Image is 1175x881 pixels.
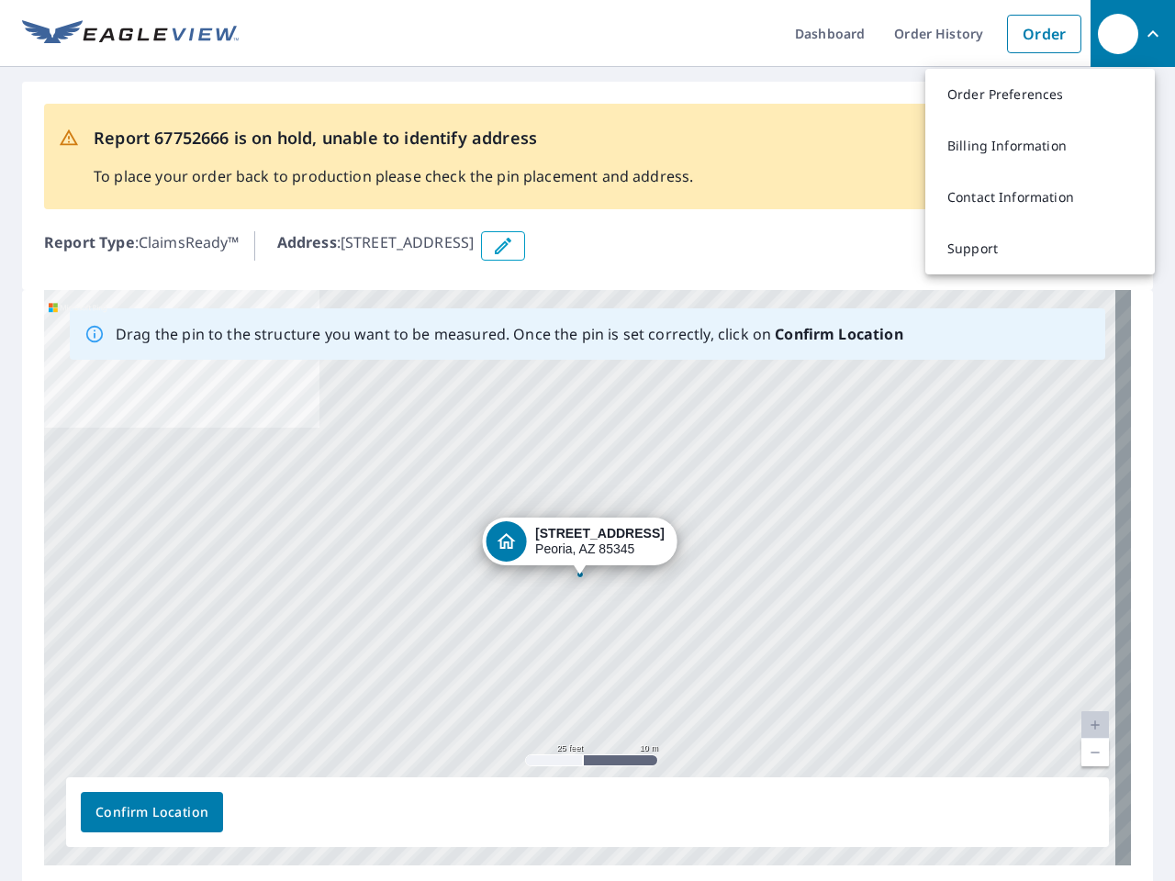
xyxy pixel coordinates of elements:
[116,323,903,345] p: Drag the pin to the structure you want to be measured. Once the pin is set correctly, click on
[277,232,337,252] b: Address
[22,20,239,48] img: EV Logo
[277,231,475,261] p: : [STREET_ADDRESS]
[44,232,135,252] b: Report Type
[1081,739,1109,766] a: Current Level 20, Zoom Out
[44,231,240,261] p: : ClaimsReady™
[925,223,1155,274] a: Support
[925,172,1155,223] a: Contact Information
[1081,711,1109,739] a: Current Level 20, Zoom In Disabled
[482,518,677,574] div: Dropped pin, building 1, Residential property, 10951 N 91st Ave Peoria, AZ 85345
[925,69,1155,120] a: Order Preferences
[95,801,208,824] span: Confirm Location
[925,120,1155,172] a: Billing Information
[775,324,902,344] b: Confirm Location
[535,526,665,541] strong: [STREET_ADDRESS]
[81,792,223,832] button: Confirm Location
[1007,15,1081,53] a: Order
[94,165,693,187] p: To place your order back to production please check the pin placement and address.
[535,526,665,557] div: Peoria, AZ 85345
[94,126,693,151] p: Report 67752666 is on hold, unable to identify address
